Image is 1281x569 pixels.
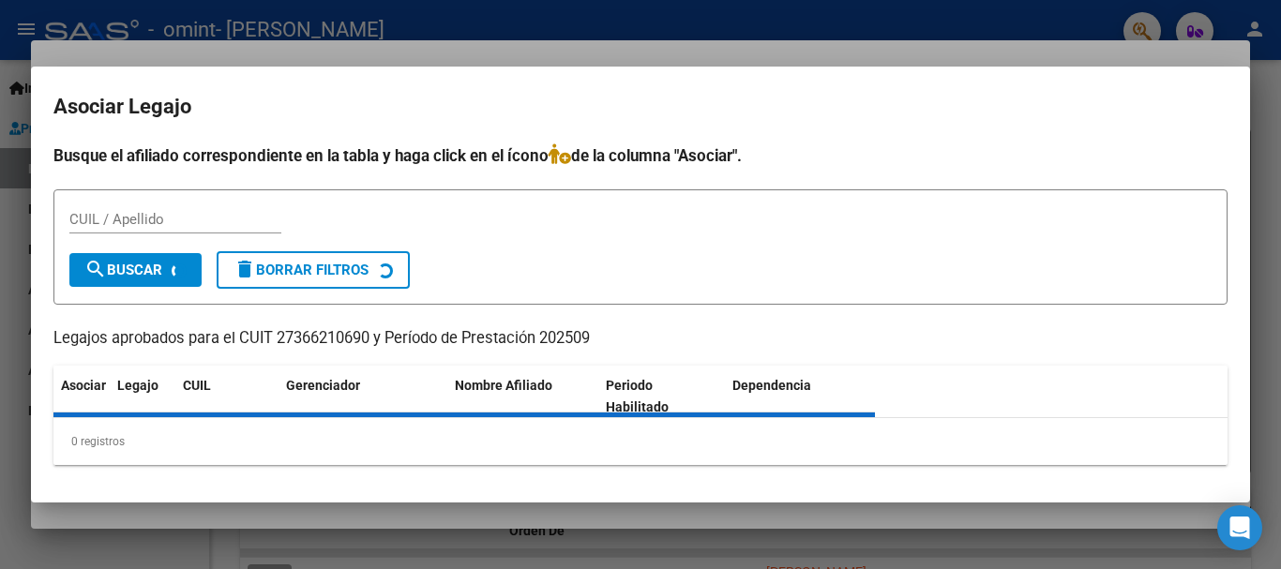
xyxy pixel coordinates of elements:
mat-icon: search [84,258,107,280]
span: Asociar [61,378,106,393]
h2: Asociar Legajo [53,89,1228,125]
datatable-header-cell: Dependencia [725,366,876,427]
span: Legajo [117,378,158,393]
div: Open Intercom Messenger [1217,505,1262,550]
h4: Busque el afiliado correspondiente en la tabla y haga click en el ícono de la columna "Asociar". [53,143,1228,168]
p: Legajos aprobados para el CUIT 27366210690 y Período de Prestación 202509 [53,327,1228,351]
span: CUIL [183,378,211,393]
datatable-header-cell: Periodo Habilitado [598,366,725,427]
datatable-header-cell: Nombre Afiliado [447,366,598,427]
span: Nombre Afiliado [455,378,552,393]
button: Borrar Filtros [217,251,410,289]
span: Borrar Filtros [234,262,369,278]
button: Buscar [69,253,202,287]
datatable-header-cell: Legajo [110,366,175,427]
span: Buscar [84,262,162,278]
span: Gerenciador [286,378,360,393]
datatable-header-cell: Gerenciador [279,366,447,427]
mat-icon: delete [234,258,256,280]
span: Dependencia [732,378,811,393]
span: Periodo Habilitado [606,378,669,414]
datatable-header-cell: CUIL [175,366,279,427]
div: 0 registros [53,418,1228,465]
datatable-header-cell: Asociar [53,366,110,427]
